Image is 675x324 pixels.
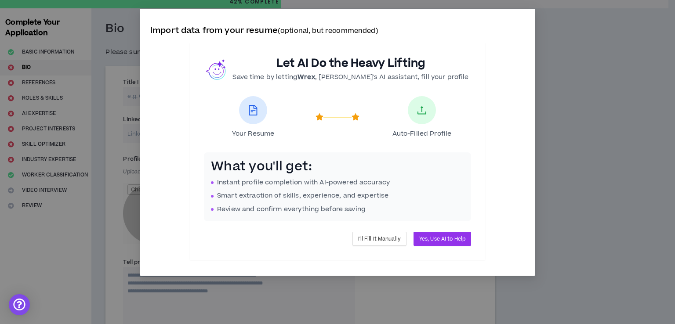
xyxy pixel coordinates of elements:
[232,72,468,82] p: Save time by letting , [PERSON_NAME]'s AI assistant, fill your profile
[358,235,401,243] span: I'll Fill It Manually
[9,294,30,315] div: Open Intercom Messenger
[352,232,406,246] button: I'll Fill It Manually
[211,205,464,214] li: Review and confirm everything before saving
[211,191,464,201] li: Smart extraction of skills, experience, and expertise
[206,59,227,80] img: wrex.png
[211,178,464,187] li: Instant profile completion with AI-powered accuracy
[232,130,275,138] span: Your Resume
[352,113,359,121] span: star
[512,9,535,32] button: Close
[417,105,427,115] span: upload
[211,159,464,174] h3: What you'll get:
[298,72,315,82] b: Wrex
[316,113,323,121] span: star
[232,57,468,71] h2: Let AI Do the Heavy Lifting
[392,130,452,138] span: Auto-Filled Profile
[150,25,525,37] p: Import data from your resume
[414,232,471,246] button: Yes, Use AI to Help
[278,26,378,36] small: (optional, but recommended)
[248,105,258,115] span: file-text
[419,235,465,243] span: Yes, Use AI to Help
